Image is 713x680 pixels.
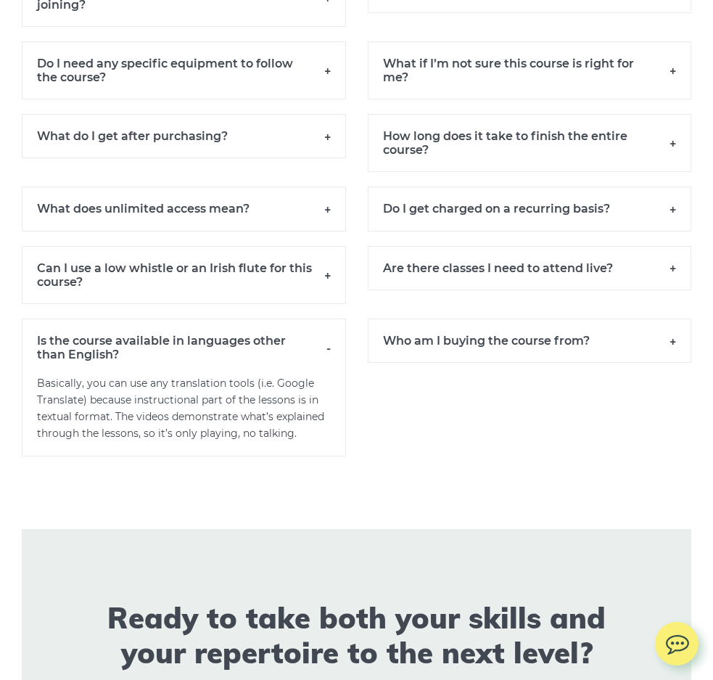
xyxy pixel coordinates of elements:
[368,187,692,231] h6: Do I get charged on a recurring basis?
[368,319,692,363] h6: Who am I buying the course from?
[655,622,698,659] img: chat.svg
[368,114,692,172] h6: How long does it take to finish the entire course?
[22,319,346,376] h6: Is the course available in languages other than English?
[22,187,346,231] h6: What does unlimited access mean?
[368,41,692,99] h6: What if I’m not sure this course is right for me?
[22,41,346,99] h6: Do I need any specific equipment to follow the course?
[22,375,346,456] p: Basically, you can use any translation tools (i.e. Google Translate) because instructional part o...
[368,246,692,290] h6: Are there classes I need to attend live?
[92,600,622,670] h2: Ready to take both your skills and your repertoire to the next level?
[22,114,346,158] h6: What do I get after purchasing?
[22,246,346,304] h6: Can I use a low whistle or an Irish flute for this course?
